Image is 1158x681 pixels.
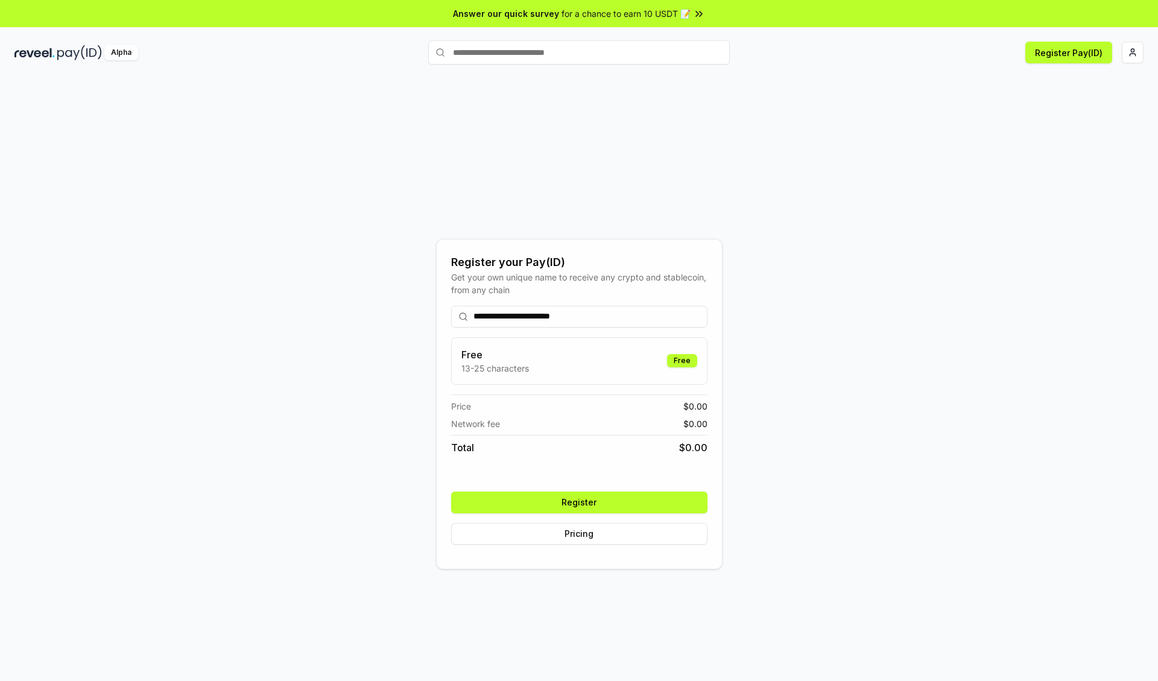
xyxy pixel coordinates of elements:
[451,271,707,296] div: Get your own unique name to receive any crypto and stablecoin, from any chain
[104,45,138,60] div: Alpha
[451,254,707,271] div: Register your Pay(ID)
[562,7,691,20] span: for a chance to earn 10 USDT 📝
[451,492,707,513] button: Register
[451,417,500,430] span: Network fee
[461,362,529,375] p: 13-25 characters
[453,7,559,20] span: Answer our quick survey
[451,523,707,545] button: Pricing
[14,45,55,60] img: reveel_dark
[57,45,102,60] img: pay_id
[1025,42,1112,63] button: Register Pay(ID)
[451,400,471,413] span: Price
[683,400,707,413] span: $ 0.00
[667,354,697,367] div: Free
[461,347,529,362] h3: Free
[679,440,707,455] span: $ 0.00
[451,440,474,455] span: Total
[683,417,707,430] span: $ 0.00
